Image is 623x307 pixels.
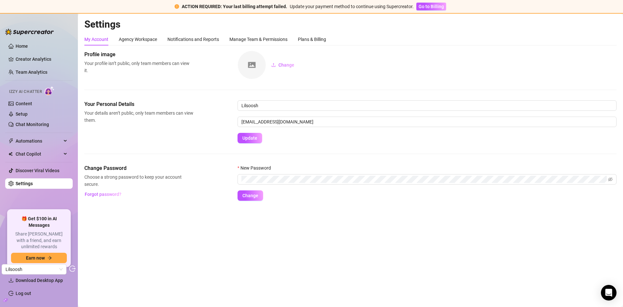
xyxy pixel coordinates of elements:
input: Enter name [238,100,617,111]
a: Team Analytics [16,70,47,75]
span: Your profile isn’t public, only team members can view it. [84,60,193,74]
span: Update your payment method to continue using Supercreator. [290,4,414,9]
h2: Settings [84,18,617,31]
span: eye-invisible [608,177,613,182]
a: Content [16,101,32,106]
img: AI Chatter [44,86,55,96]
a: Setup [16,111,28,117]
img: Chat Copilot [8,152,13,156]
div: My Account [84,36,108,43]
label: New Password [238,164,275,172]
span: arrow-right [47,256,52,260]
span: download [8,278,14,283]
span: Update [242,135,257,141]
button: Change [238,190,263,201]
button: Forgot password? [84,189,121,199]
span: Your details aren’t public, only team members can view them. [84,109,193,124]
input: Enter new email [238,117,617,127]
button: Update [238,133,262,143]
span: Change Password [84,164,193,172]
span: Share [PERSON_NAME] with a friend, and earn unlimited rewards [11,231,67,250]
span: Your Personal Details [84,100,193,108]
button: Earn nowarrow-right [11,253,67,263]
span: Choose a strong password to keep your account secure. [84,173,193,188]
a: Discover Viral Videos [16,168,59,173]
a: Settings [16,181,33,186]
span: Download Desktop App [16,278,63,283]
span: upload [271,63,276,67]
span: Earn now [26,255,45,261]
div: Open Intercom Messenger [601,285,617,301]
span: Go to Billing [419,4,444,9]
div: Agency Workspace [119,36,157,43]
img: square-placeholder.png [238,51,266,79]
span: Lilsoosh [6,264,63,274]
div: Plans & Billing [298,36,326,43]
a: Log out [16,291,31,296]
span: Automations [16,136,62,146]
span: Profile image [84,51,193,58]
a: Home [16,44,28,49]
span: 🎁 Get $100 in AI Messages [11,216,67,228]
span: Forgot password? [85,192,121,197]
span: thunderbolt [8,138,14,144]
input: New Password [241,176,607,183]
span: build [3,298,8,302]
span: exclamation-circle [175,4,179,9]
a: Go to Billing [416,4,446,9]
div: Manage Team & Permissions [229,36,287,43]
button: Go to Billing [416,3,446,10]
img: logo-BBDzfeDw.svg [5,29,54,35]
a: Chat Monitoring [16,122,49,127]
span: Change [278,62,294,68]
span: logout [69,265,76,272]
div: Notifications and Reports [167,36,219,43]
span: Chat Copilot [16,149,62,159]
strong: ACTION REQUIRED: Your last billing attempt failed. [182,4,287,9]
span: Izzy AI Chatter [9,89,42,95]
button: Change [266,60,299,70]
span: Change [242,193,258,198]
a: Creator Analytics [16,54,67,64]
